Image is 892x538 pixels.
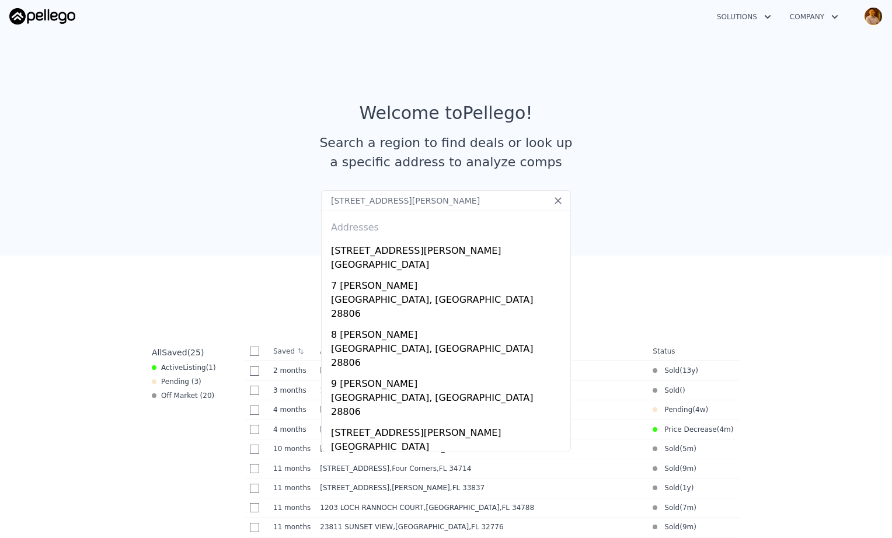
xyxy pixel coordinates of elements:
span: ) [691,483,694,492]
span: Sold ( [657,483,682,492]
div: 7 [PERSON_NAME] [331,274,566,293]
time: 2025-03-26 01:17 [682,444,694,453]
span: , [GEOGRAPHIC_DATA] [424,504,539,512]
span: [STREET_ADDRESS][US_STATE] [320,425,429,434]
span: , FL 34714 [437,464,471,473]
time: 2024-11-25 18:27 [682,464,694,473]
span: Sold ( [657,464,682,473]
time: 2025-05-10 11:13 [273,405,311,414]
img: Pellego [9,8,75,25]
button: Company [780,6,848,27]
span: [STREET_ADDRESS] [320,445,389,453]
span: [STREET_ADDRESS] [320,484,389,492]
time: 2024-10-14 15:10 [273,483,311,492]
span: Pending ( [657,405,695,414]
img: avatar [864,7,883,26]
span: ) [705,405,708,414]
div: Addresses [326,211,566,239]
span: 1203 LOCH RANNOCH COURT [320,504,423,512]
span: [STREET_ADDRESS] [320,406,389,414]
span: , FL 33837 [450,484,485,492]
span: ) [694,522,696,532]
span: , Four Corners [389,464,476,473]
span: , FL 34788 [500,504,534,512]
th: Address [315,342,648,361]
span: Sold ( [657,386,682,395]
span: 23811 SUNSET VIEW [320,523,393,531]
div: Saved Properties [147,293,745,314]
div: 9 [PERSON_NAME] [331,372,566,391]
span: Price Decrease ( [657,425,719,434]
span: ) [694,503,696,512]
span: ) [694,464,696,473]
time: 2024-10-14 14:55 [273,503,311,512]
span: [STREET_ADDRESS] [320,366,389,375]
span: Sold ( [657,522,682,532]
div: Off Market ( 20 ) [152,391,214,400]
span: Sold ( [657,503,682,512]
div: [GEOGRAPHIC_DATA] [331,258,566,274]
span: Sold ( [657,366,682,375]
span: 14318 Prunningwood Pl [320,386,403,394]
input: Search an address or region... [321,190,571,211]
span: , [GEOGRAPHIC_DATA] [393,523,508,531]
time: 2024-11-21 17:23 [682,522,694,532]
time: 2025-01-27 20:59 [682,503,694,512]
span: [STREET_ADDRESS] [320,464,389,473]
div: [GEOGRAPHIC_DATA], [GEOGRAPHIC_DATA] 28806 [331,293,566,323]
time: 2024-10-14 20:24 [273,464,311,473]
div: [STREET_ADDRESS][PERSON_NAME] [331,421,566,440]
span: Listing [183,364,206,372]
time: 2025-05-10 11:00 [273,425,311,434]
button: Solutions [708,6,780,27]
div: [GEOGRAPHIC_DATA], [GEOGRAPHIC_DATA] 28806 [331,391,566,421]
time: 2025-05-09 00:00 [719,425,730,434]
time: 2025-06-24 17:31 [273,366,311,375]
time: 2025-06-12 15:35 [273,386,311,395]
th: Saved [269,342,315,361]
span: , FL 32776 [469,523,503,531]
span: Sold ( [657,444,682,453]
div: [STREET_ADDRESS][PERSON_NAME] [331,239,566,258]
div: Pending ( 3 ) [152,377,201,386]
div: 8 [PERSON_NAME] [331,323,566,342]
span: ) [731,425,734,434]
time: 2024-08-02 18:46 [682,483,691,492]
time: 2024-10-14 14:25 [273,522,311,532]
time: 2012-04-19 15:02 [682,366,695,375]
time: 2024-10-22 16:29 [273,444,311,453]
div: Welcome to Pellego ! [360,103,533,124]
span: Saved [162,348,187,357]
span: Active ( 1 ) [161,363,216,372]
time: 2025-07-31 19:46 [695,405,705,414]
th: Status [648,342,740,361]
span: ) [695,366,698,375]
div: All ( 25 ) [152,347,204,358]
span: ) [694,444,696,453]
div: [GEOGRAPHIC_DATA] [331,440,566,456]
span: , [PERSON_NAME] [389,484,489,492]
span: ) [682,386,685,395]
div: Search a region to find deals or look up a specific address to analyze comps [315,133,577,172]
div: [GEOGRAPHIC_DATA], [GEOGRAPHIC_DATA] 28806 [331,342,566,372]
